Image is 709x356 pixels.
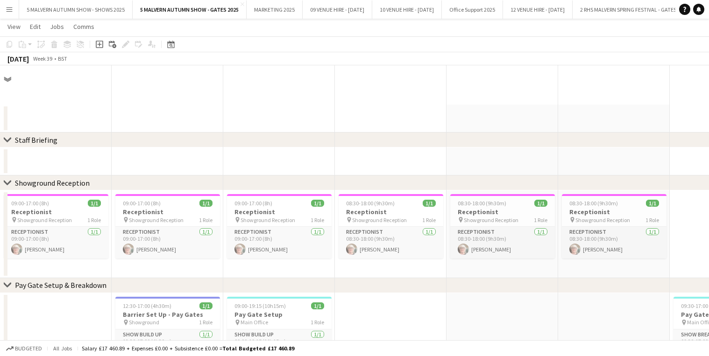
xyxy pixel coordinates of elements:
[311,216,324,223] span: 1 Role
[88,200,101,207] span: 1/1
[222,345,294,352] span: Total Budgeted £17 460.89
[123,200,161,207] span: 09:00-17:00 (8h)
[15,280,106,290] div: Pay Gate Setup & Breakdown
[129,319,159,326] span: Showground
[26,21,44,33] a: Edit
[241,319,268,326] span: Main Office
[247,0,303,19] button: MARKETING 2025
[129,216,184,223] span: Showground Reception
[11,200,49,207] span: 09:00-17:00 (8h)
[5,343,43,354] button: Budgeted
[534,200,547,207] span: 1/1
[534,216,547,223] span: 1 Role
[575,216,630,223] span: Showground Reception
[227,194,332,258] app-job-card: 09:00-17:00 (8h)1/1Receptionist Showground Reception1 RoleReceptionist1/109:00-17:00 (8h)[PERSON_...
[115,194,220,258] app-job-card: 09:00-17:00 (8h)1/1Receptionist Showground Reception1 RoleReceptionist1/109:00-17:00 (8h)[PERSON_...
[573,0,696,19] button: 2 RHS MALVERN SPRING FESTIVAL - GATES 2025
[115,310,220,319] h3: Barrier Set Up - Pay Gates
[31,55,54,62] span: Week 39
[562,208,666,216] h3: Receptionist
[311,319,324,326] span: 1 Role
[562,227,666,258] app-card-role: Receptionist1/108:30-18:00 (9h30m)[PERSON_NAME]
[4,208,108,216] h3: Receptionist
[50,22,64,31] span: Jobs
[115,208,220,216] h3: Receptionist
[442,0,503,19] button: Office Support 2025
[646,200,659,207] span: 1/1
[7,22,21,31] span: View
[234,302,286,309] span: 09:00-19:15 (10h15m)
[372,0,442,19] button: 10 VENUE HIRE - [DATE]
[15,135,57,145] div: Staff Briefing
[227,208,332,216] h3: Receptionist
[15,345,42,352] span: Budgeted
[569,200,618,207] span: 08:30-18:00 (9h30m)
[234,200,272,207] span: 09:00-17:00 (8h)
[123,302,171,309] span: 12:30-17:00 (4h30m)
[4,227,108,258] app-card-role: Receptionist1/109:00-17:00 (8h)[PERSON_NAME]
[645,216,659,223] span: 1 Role
[17,216,72,223] span: Showground Reception
[199,216,213,223] span: 1 Role
[346,200,395,207] span: 08:30-18:00 (9h30m)
[562,194,666,258] app-job-card: 08:30-18:00 (9h30m)1/1Receptionist Showground Reception1 RoleReceptionist1/108:30-18:00 (9h30m)[P...
[51,345,74,352] span: All jobs
[30,22,41,31] span: Edit
[303,0,372,19] button: 09 VENUE HIRE - [DATE]
[58,55,67,62] div: BST
[422,216,436,223] span: 1 Role
[82,345,294,352] div: Salary £17 460.89 + Expenses £0.00 + Subsistence £0.00 =
[46,21,68,33] a: Jobs
[503,0,573,19] button: 12 VENUE HIRE - [DATE]
[15,178,90,188] div: Showground Reception
[423,200,436,207] span: 1/1
[311,302,324,309] span: 1/1
[199,319,213,326] span: 1 Role
[352,216,407,223] span: Showground Reception
[7,54,29,63] div: [DATE]
[19,0,133,19] button: 5 MALVERN AUTUMN SHOW - SHOWS 2025
[133,0,247,19] button: 5 MALVERN AUTUMN SHOW - GATES 2025
[4,21,24,33] a: View
[199,302,213,309] span: 1/1
[70,21,98,33] a: Comms
[339,194,443,258] app-job-card: 08:30-18:00 (9h30m)1/1Receptionist Showground Reception1 RoleReceptionist1/108:30-18:00 (9h30m)[P...
[227,227,332,258] app-card-role: Receptionist1/109:00-17:00 (8h)[PERSON_NAME]
[450,194,555,258] app-job-card: 08:30-18:00 (9h30m)1/1Receptionist Showground Reception1 RoleReceptionist1/108:30-18:00 (9h30m)[P...
[311,200,324,207] span: 1/1
[73,22,94,31] span: Comms
[227,310,332,319] h3: Pay Gate Setup
[115,227,220,258] app-card-role: Receptionist1/109:00-17:00 (8h)[PERSON_NAME]
[450,208,555,216] h3: Receptionist
[458,200,506,207] span: 08:30-18:00 (9h30m)
[199,200,213,207] span: 1/1
[339,227,443,258] app-card-role: Receptionist1/108:30-18:00 (9h30m)[PERSON_NAME]
[464,216,518,223] span: Showground Reception
[339,208,443,216] h3: Receptionist
[450,227,555,258] app-card-role: Receptionist1/108:30-18:00 (9h30m)[PERSON_NAME]
[87,216,101,223] span: 1 Role
[4,194,108,258] app-job-card: 09:00-17:00 (8h)1/1Receptionist Showground Reception1 RoleReceptionist1/109:00-17:00 (8h)[PERSON_...
[241,216,295,223] span: Showground Reception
